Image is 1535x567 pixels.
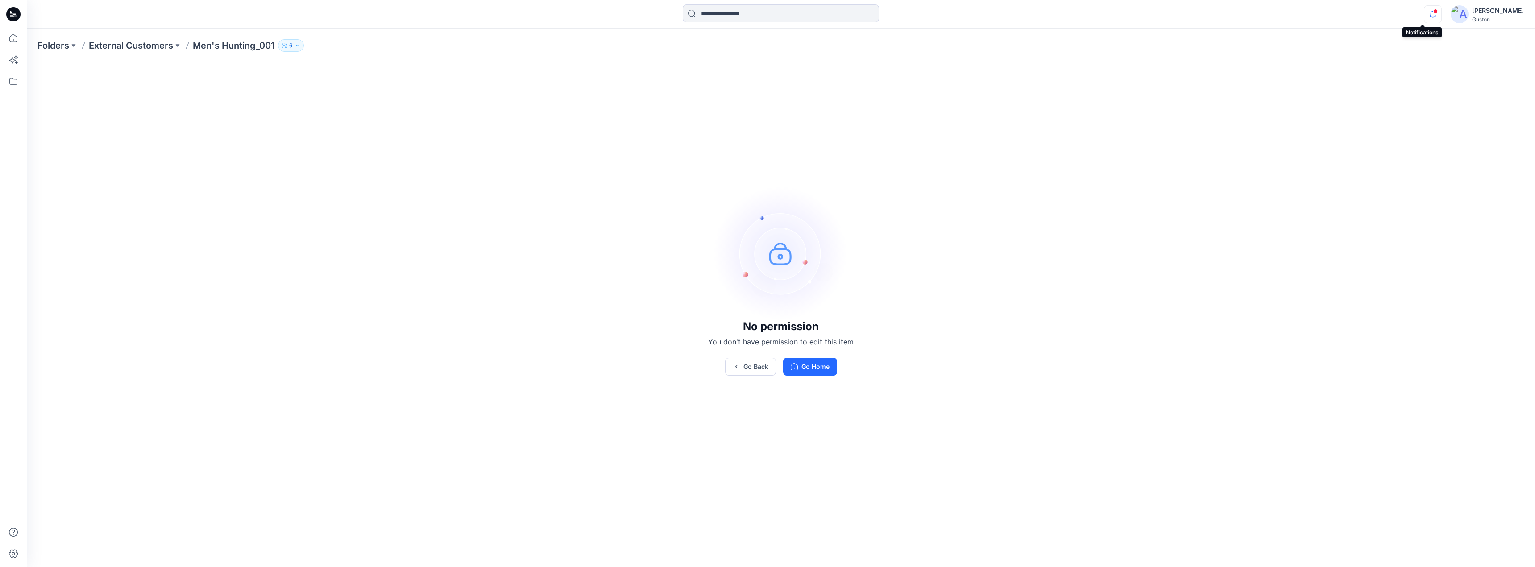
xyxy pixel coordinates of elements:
[725,358,776,376] button: Go Back
[193,39,274,52] p: Men's Hunting_001
[278,39,304,52] button: 6
[708,320,854,333] h3: No permission
[89,39,173,52] a: External Customers
[1472,16,1524,23] div: Guston
[37,39,69,52] a: Folders
[1451,5,1469,23] img: avatar
[289,41,293,50] p: 6
[708,336,854,347] p: You don't have permission to edit this item
[714,186,848,320] img: no-perm.svg
[1472,5,1524,16] div: [PERSON_NAME]
[783,358,837,376] button: Go Home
